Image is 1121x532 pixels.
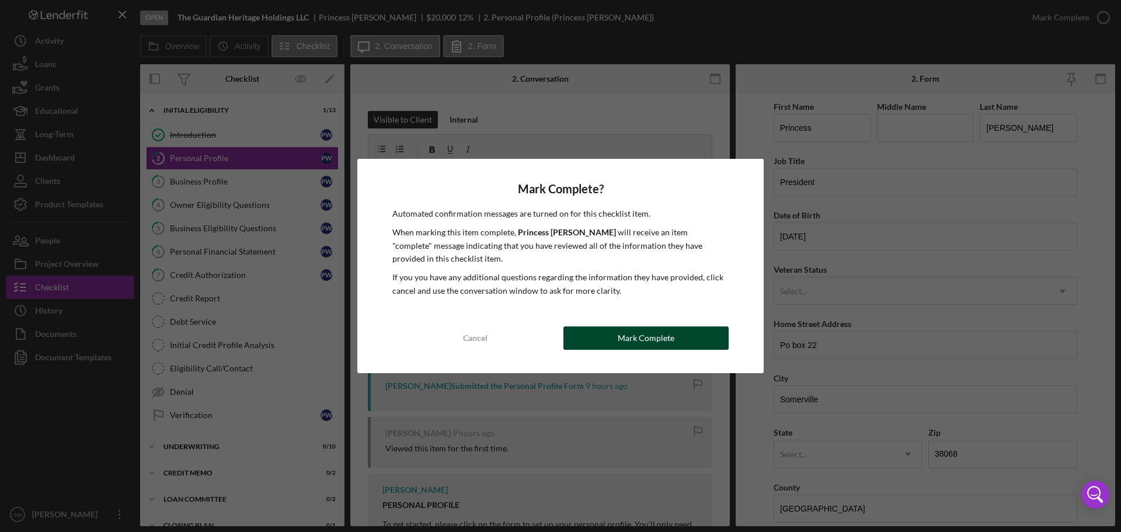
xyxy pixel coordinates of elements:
div: Cancel [463,326,488,350]
button: Cancel [392,326,558,350]
div: Open Intercom Messenger [1081,481,1109,509]
p: If you you have any additional questions regarding the information they have provided, click canc... [392,271,729,297]
p: When marking this item complete, will receive an item "complete" message indicating that you have... [392,226,729,265]
button: Mark Complete [563,326,729,350]
h4: Mark Complete? [392,182,729,196]
div: Mark Complete [618,326,674,350]
b: Princess [PERSON_NAME] [518,227,616,237]
p: Automated confirmation messages are turned on for this checklist item. [392,207,729,220]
